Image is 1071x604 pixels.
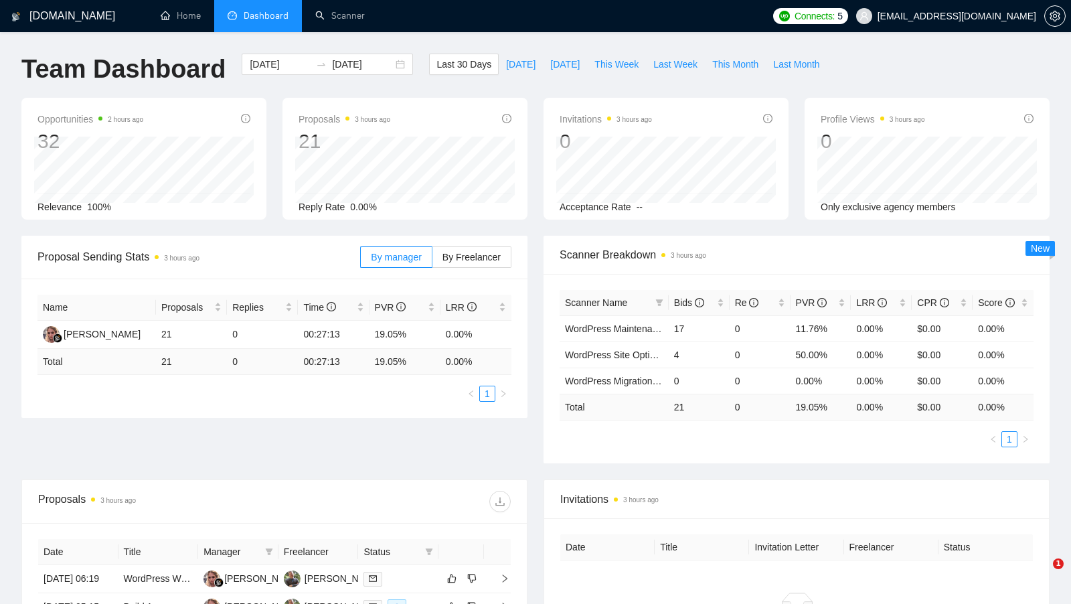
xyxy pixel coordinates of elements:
[851,342,912,368] td: 0.00%
[669,342,730,368] td: 4
[844,534,938,560] th: Freelancer
[878,298,887,307] span: info-circle
[118,565,199,593] td: WordPress Website Update & Canva Template Creation for Concerts
[316,59,327,70] span: to
[464,571,480,587] button: dislike
[53,333,62,343] img: gigradar-bm.png
[560,246,1034,263] span: Scanner Breakdown
[87,202,111,212] span: 100%
[730,342,791,368] td: 0
[227,321,298,349] td: 0
[1005,298,1015,307] span: info-circle
[490,496,510,507] span: download
[502,114,511,123] span: info-circle
[594,57,639,72] span: This Week
[265,548,273,556] span: filter
[299,202,345,212] span: Reply Rate
[156,295,227,321] th: Proposals
[791,368,851,394] td: 0.00%
[560,129,652,154] div: 0
[1001,431,1017,447] li: 1
[396,302,406,311] span: info-circle
[203,544,260,559] span: Manager
[350,202,377,212] span: 0.00%
[938,534,1033,560] th: Status
[796,297,827,308] span: PVR
[821,111,925,127] span: Profile Views
[495,386,511,402] li: Next Page
[821,202,956,212] span: Only exclusive agency members
[375,302,406,313] span: PVR
[560,394,669,420] td: Total
[791,315,851,342] td: 11.76%
[506,57,535,72] span: [DATE]
[560,534,655,560] th: Date
[37,202,82,212] span: Relevance
[224,571,301,586] div: [PERSON_NAME]
[1017,431,1034,447] li: Next Page
[890,116,925,123] time: 3 hours ago
[37,111,143,127] span: Opportunities
[917,297,949,308] span: CPR
[730,394,791,420] td: 0
[446,302,477,313] span: LRR
[749,534,843,560] th: Invitation Letter
[712,57,758,72] span: This Month
[1044,11,1066,21] a: setting
[791,394,851,420] td: 19.05 %
[795,9,835,23] span: Connects:
[560,491,1033,508] span: Invitations
[489,491,511,512] button: download
[64,327,141,342] div: [PERSON_NAME]
[912,315,973,342] td: $0.00
[978,297,1014,308] span: Score
[851,394,912,420] td: 0.00 %
[250,57,311,72] input: Start date
[38,565,118,593] td: [DATE] 06:19
[985,431,1001,447] li: Previous Page
[565,323,702,334] a: WordPress Maintenance & Fixes
[817,298,827,307] span: info-circle
[447,573,457,584] span: like
[21,54,226,85] h1: Team Dashboard
[299,111,390,127] span: Proposals
[228,11,237,20] span: dashboard
[369,321,440,349] td: 19.05%
[730,315,791,342] td: 0
[156,349,227,375] td: 21
[653,293,666,313] span: filter
[653,57,697,72] span: Last Week
[655,299,663,307] span: filter
[214,578,224,587] img: gigradar-bm.png
[674,297,704,308] span: Bids
[560,202,631,212] span: Acceptance Rate
[37,248,360,265] span: Proposal Sending Stats
[298,349,369,375] td: 00:27:13
[989,435,997,443] span: left
[859,11,869,21] span: user
[284,571,301,587] img: AG
[327,302,336,311] span: info-circle
[227,295,298,321] th: Replies
[479,386,495,402] li: 1
[315,10,365,21] a: searchScanner
[695,298,704,307] span: info-circle
[363,544,420,559] span: Status
[851,368,912,394] td: 0.00%
[565,297,627,308] span: Scanner Name
[355,116,390,123] time: 3 hours ago
[203,573,301,583] a: KG[PERSON_NAME]
[244,10,289,21] span: Dashboard
[37,349,156,375] td: Total
[299,129,390,154] div: 21
[565,376,723,386] a: WordPress Migration & Hosting Setup
[467,390,475,398] span: left
[369,349,440,375] td: 19.05 %
[669,368,730,394] td: 0
[735,297,759,308] span: Re
[646,54,705,75] button: Last Week
[332,57,393,72] input: End date
[161,300,212,315] span: Proposals
[422,542,436,562] span: filter
[499,390,507,398] span: right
